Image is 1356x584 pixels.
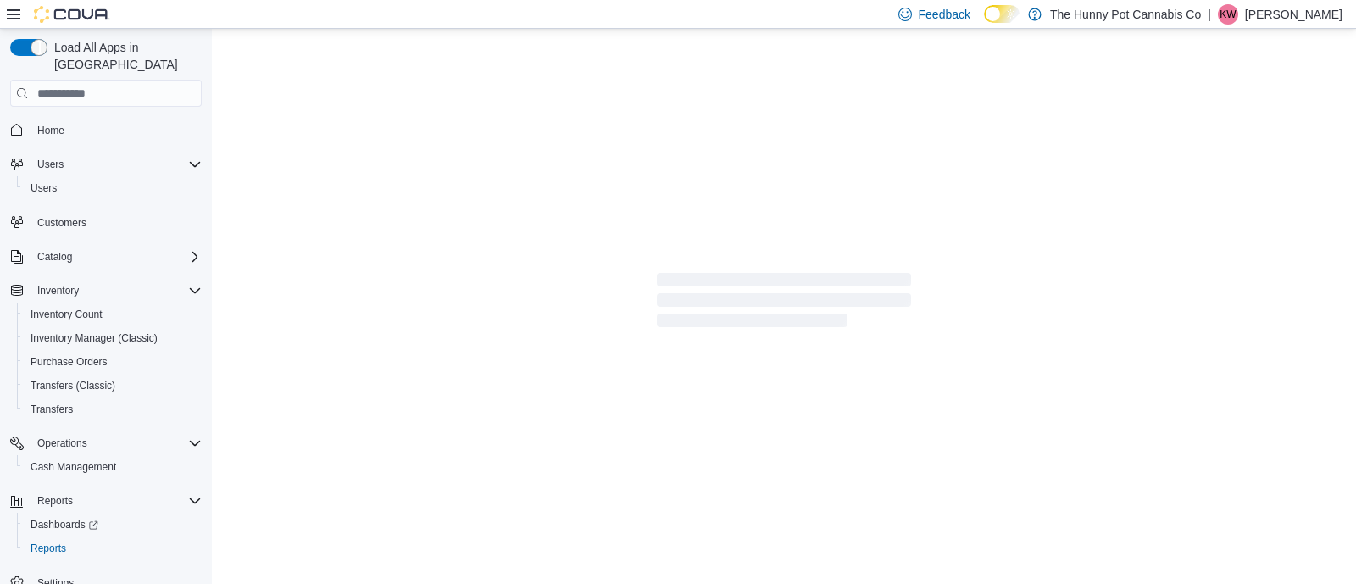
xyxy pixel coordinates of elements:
a: Dashboards [17,513,208,537]
span: Reports [31,542,66,555]
span: Reports [24,538,202,559]
a: Reports [24,538,73,559]
span: Cash Management [31,460,116,474]
span: Users [37,158,64,171]
span: Home [31,119,202,140]
span: Dark Mode [984,23,985,24]
span: Inventory [37,284,79,298]
a: Customers [31,213,93,233]
a: Home [31,120,71,141]
span: Operations [31,433,202,453]
button: Reports [3,489,208,513]
p: | [1208,4,1211,25]
a: Transfers (Classic) [24,375,122,396]
span: Purchase Orders [24,352,202,372]
span: Customers [31,212,202,233]
button: Operations [31,433,94,453]
button: Users [31,154,70,175]
span: Customers [37,216,86,230]
a: Purchase Orders [24,352,114,372]
span: Feedback [919,6,970,23]
span: Purchase Orders [31,355,108,369]
span: Reports [31,491,202,511]
span: Home [37,124,64,137]
input: Dark Mode [984,5,1020,23]
div: Kali Wehlann [1218,4,1238,25]
span: Cash Management [24,457,202,477]
span: Loading [657,276,911,331]
button: Catalog [3,245,208,269]
span: Reports [37,494,73,508]
a: Dashboards [24,514,105,535]
span: Transfers (Classic) [24,375,202,396]
button: Reports [17,537,208,560]
button: Catalog [31,247,79,267]
button: Home [3,117,208,142]
span: Users [31,181,57,195]
a: Inventory Manager (Classic) [24,328,164,348]
span: Catalog [37,250,72,264]
button: Users [3,153,208,176]
span: KW [1220,4,1236,25]
a: Transfers [24,399,80,420]
span: Catalog [31,247,202,267]
span: Users [24,178,202,198]
span: Inventory Manager (Classic) [24,328,202,348]
button: Cash Management [17,455,208,479]
button: Transfers (Classic) [17,374,208,398]
p: [PERSON_NAME] [1245,4,1342,25]
span: Dashboards [24,514,202,535]
button: Purchase Orders [17,350,208,374]
span: Users [31,154,202,175]
img: Cova [34,6,110,23]
button: Inventory [31,281,86,301]
button: Inventory Count [17,303,208,326]
button: Users [17,176,208,200]
span: Dashboards [31,518,98,531]
button: Transfers [17,398,208,421]
button: Inventory Manager (Classic) [17,326,208,350]
button: Operations [3,431,208,455]
button: Customers [3,210,208,235]
a: Inventory Count [24,304,109,325]
a: Users [24,178,64,198]
span: Inventory Manager (Classic) [31,331,158,345]
button: Inventory [3,279,208,303]
span: Transfers [24,399,202,420]
span: Transfers (Classic) [31,379,115,392]
span: Transfers [31,403,73,416]
span: Inventory [31,281,202,301]
a: Cash Management [24,457,123,477]
span: Inventory Count [31,308,103,321]
span: Operations [37,437,87,450]
button: Reports [31,491,80,511]
p: The Hunny Pot Cannabis Co [1050,4,1201,25]
span: Inventory Count [24,304,202,325]
span: Load All Apps in [GEOGRAPHIC_DATA] [47,39,202,73]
